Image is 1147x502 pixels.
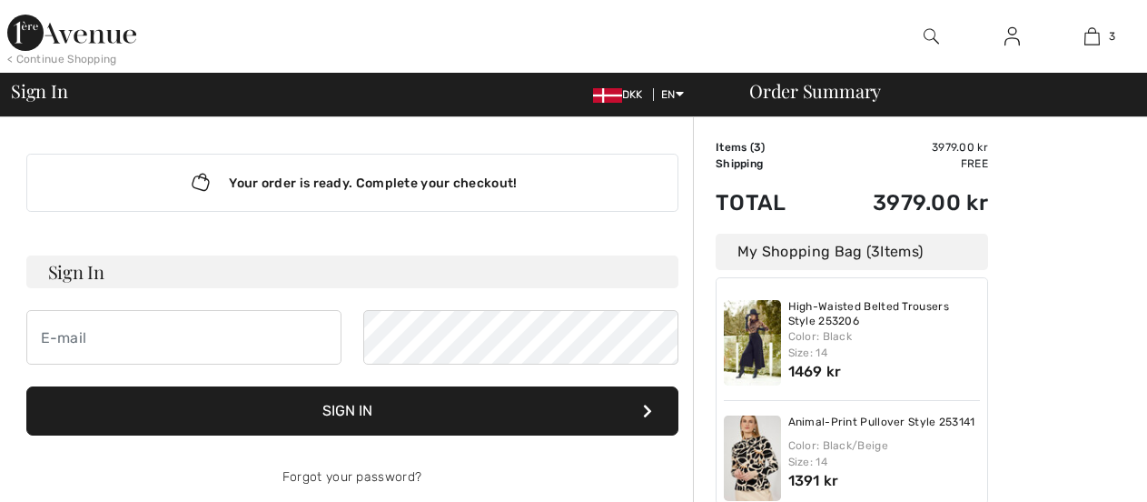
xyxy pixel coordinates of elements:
a: Sign In [990,25,1034,48]
td: 3979.00 kr [819,139,988,156]
div: My Shopping Bag ( Items) [716,234,988,270]
img: My Bag [1084,25,1100,47]
div: < Continue Shopping [7,51,117,67]
span: 3 [871,243,880,260]
span: EN [661,88,684,101]
span: DKK [593,88,650,101]
img: Danish krone [593,88,622,103]
span: 3 [1109,28,1115,45]
a: 3 [1053,25,1132,47]
img: My Info [1004,25,1020,47]
button: Sign In [26,387,678,436]
span: Sign In [11,82,67,100]
img: Animal-Print Pullover Style 253141 [724,416,781,501]
img: High-Waisted Belted Trousers Style 253206 [724,300,781,386]
span: 1469 kr [788,363,842,380]
a: High-Waisted Belted Trousers Style 253206 [788,300,981,328]
td: Shipping [716,156,819,172]
td: Total [716,172,819,234]
div: Your order is ready. Complete your checkout! [26,154,678,212]
img: 1ère Avenue [7,15,136,51]
h3: Sign In [26,256,678,288]
td: Free [819,156,988,172]
input: E-mail [26,310,341,365]
a: Forgot your password? [282,469,421,485]
img: search the website [924,25,939,47]
a: Animal-Print Pullover Style 253141 [788,416,975,430]
td: Items ( ) [716,139,819,156]
div: Color: Black/Beige Size: 14 [788,437,981,470]
span: 3 [754,141,761,154]
div: Order Summary [727,82,1136,100]
div: Color: Black Size: 14 [788,328,981,361]
span: 1391 kr [788,472,839,489]
td: 3979.00 kr [819,172,988,234]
